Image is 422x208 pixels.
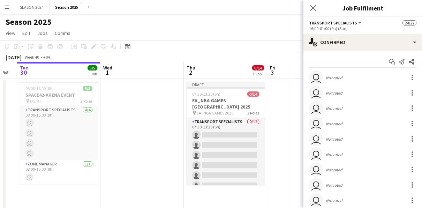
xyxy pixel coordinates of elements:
span: Week 40 [23,54,40,60]
span: 0/14 [252,65,264,70]
div: Not rated [326,75,344,80]
span: View [6,30,15,36]
app-job-card: 08:00-16:00 (8h)5/5SPACE42-ARENA EVENT EVENT2 RolesTransport Specialists4/408:00-16:00 (8h) Zone ... [20,82,98,184]
div: 1 Job [88,71,97,76]
div: Draft [187,82,265,87]
span: Edit [22,30,30,36]
h3: SPACE42-ARENA EVENT [20,92,98,98]
span: 2 Roles [247,110,259,116]
span: 24/27 [402,20,416,25]
span: Tue [20,65,28,71]
div: Not rated [326,136,344,142]
div: Not rated [326,198,344,203]
span: Transport Specialists [309,20,357,25]
button: SEASON 2024 [14,0,50,14]
a: Jobs [35,29,51,38]
div: Not rated [326,152,344,157]
app-card-role: Transport Specialists4/408:00-16:00 (8h) [20,106,98,160]
button: Transport Specialists [309,20,363,25]
h3: Job Fulfilment [303,3,422,13]
span: 0/14 [247,91,259,97]
span: Wed [103,65,112,71]
a: View [3,29,18,38]
button: Season 2025 [50,0,84,14]
div: [DATE] [6,54,22,61]
div: Not rated [326,167,344,172]
span: 5/5 [88,65,97,70]
h1: Season 2025 [6,17,52,27]
a: Edit [20,29,33,38]
span: 30 [19,68,28,76]
div: Not rated [326,183,344,188]
span: 2 [186,68,195,76]
span: Comms [55,30,70,36]
div: 16:00-01:00 (9h) (Sun) [309,26,416,31]
app-card-role: Zone Manager1/108:00-16:00 (8h) [20,160,98,184]
app-job-card: Draft07:30-13:30 (6h)0/14EA_NBA GAMES [GEOGRAPHIC_DATA] 2025 EA_NBA GAMES 20252 RolesTransport Sp... [187,82,265,185]
div: 1 Job [253,71,264,76]
span: 2 Roles [81,98,92,104]
span: 08:00-16:00 (8h) [25,86,54,91]
span: EVENT [30,98,42,104]
span: EA_NBA GAMES 2025 [197,110,233,116]
div: +04 [43,54,50,60]
span: Jobs [37,30,48,36]
span: Thu [187,65,195,71]
span: 5/5 [83,86,92,91]
div: Not rated [326,106,344,111]
div: Not rated [326,121,344,126]
span: 1 [102,68,112,76]
h3: EA_NBA GAMES [GEOGRAPHIC_DATA] 2025 [187,97,265,110]
span: 07:30-13:30 (6h) [192,91,220,97]
div: Confirmed [303,34,422,51]
a: Comms [52,29,73,38]
div: Not rated [326,90,344,96]
span: 3 [269,68,276,76]
span: Fri [270,65,276,71]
